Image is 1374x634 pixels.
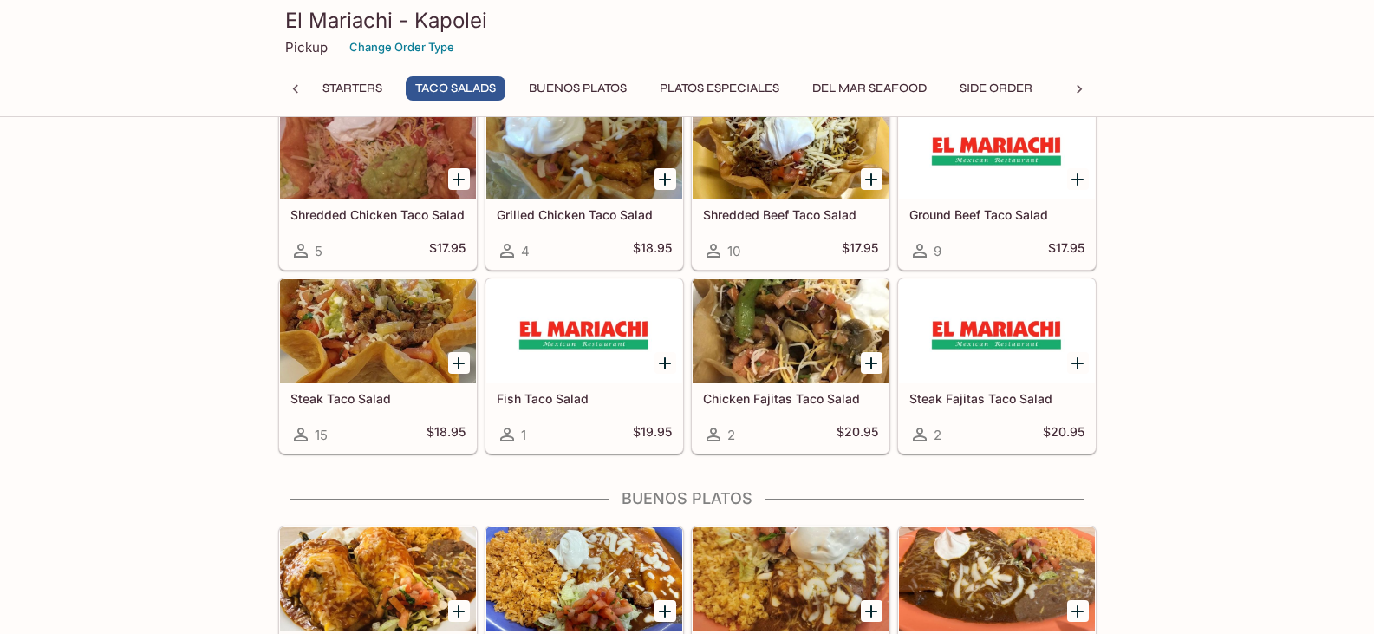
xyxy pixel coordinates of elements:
h5: $18.95 [633,240,672,261]
a: Steak Taco Salad15$18.95 [279,278,477,454]
span: 4 [521,243,530,259]
button: Add Ground Beef Taco Salad [1067,168,1089,190]
a: Ground Beef Taco Salad9$17.95 [898,95,1096,270]
button: Add Fish Taco Salad [654,352,676,374]
h5: Steak Taco Salad [290,391,466,406]
div: Steak Taco Salad [280,279,476,383]
h5: $20.95 [837,424,878,445]
button: Change Order Type [342,34,462,61]
span: 15 [315,427,328,443]
h3: El Mariachi - Kapolei [285,7,1090,34]
button: Add Carne Asada Chile Relleno [448,600,470,622]
div: Steak Fajitas Taco Salad [899,279,1095,383]
div: Chicken Fajitas Taco Salad [693,279,889,383]
button: Add Shredded Beef Taco Salad [861,168,882,190]
h5: Shredded Beef Taco Salad [703,207,878,222]
a: Shredded Beef Taco Salad10$17.95 [692,95,889,270]
a: Steak Fajitas Taco Salad2$20.95 [898,278,1096,454]
div: Cheese Chile Relleno [899,527,1095,631]
button: Add Grilled Chicken Taco Salad [654,168,676,190]
button: Add Shredded Beef Chile Relleno [654,600,676,622]
h5: Ground Beef Taco Salad [909,207,1084,222]
button: Add Shredded Chicken Taco Salad [448,168,470,190]
button: Add Chicken Fajitas Taco Salad [861,352,882,374]
button: Starters [313,76,392,101]
button: Add Cheese Chile Relleno [1067,600,1089,622]
button: Add Steak Taco Salad [448,352,470,374]
button: Desserts [1056,76,1136,101]
div: Fish Taco Salad [486,279,682,383]
h4: Buenos Platos [278,489,1097,508]
span: 10 [727,243,740,259]
a: Shredded Chicken Taco Salad5$17.95 [279,95,477,270]
h5: Shredded Chicken Taco Salad [290,207,466,222]
div: Shredded Beef Taco Salad [693,95,889,199]
h5: Chicken Fajitas Taco Salad [703,391,878,406]
h5: $18.95 [427,424,466,445]
h5: Grilled Chicken Taco Salad [497,207,672,222]
div: Shredded Beef Chile Relleno [486,527,682,631]
div: Ground Beef Taco Salad [899,95,1095,199]
button: Del Mar Seafood [803,76,936,101]
button: Taco Salads [406,76,505,101]
span: 2 [727,427,735,443]
h5: Steak Fajitas Taco Salad [909,391,1084,406]
button: Platos Especiales [650,76,789,101]
h5: $20.95 [1043,424,1084,445]
span: 2 [934,427,941,443]
h5: $17.95 [842,240,878,261]
a: Grilled Chicken Taco Salad4$18.95 [485,95,683,270]
h5: $19.95 [633,424,672,445]
a: Fish Taco Salad1$19.95 [485,278,683,454]
h5: $17.95 [1048,240,1084,261]
div: Shredded Chicken Chile Relleno [693,527,889,631]
span: 5 [315,243,322,259]
button: Add Shredded Chicken Chile Relleno [861,600,882,622]
p: Pickup [285,39,328,56]
h5: Fish Taco Salad [497,391,672,406]
a: Chicken Fajitas Taco Salad2$20.95 [692,278,889,454]
span: 9 [934,243,941,259]
button: Side Order [950,76,1042,101]
button: Add Steak Fajitas Taco Salad [1067,352,1089,374]
div: Grilled Chicken Taco Salad [486,95,682,199]
button: Buenos Platos [519,76,636,101]
div: Carne Asada Chile Relleno [280,527,476,631]
span: 1 [521,427,526,443]
h5: $17.95 [429,240,466,261]
div: Shredded Chicken Taco Salad [280,95,476,199]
